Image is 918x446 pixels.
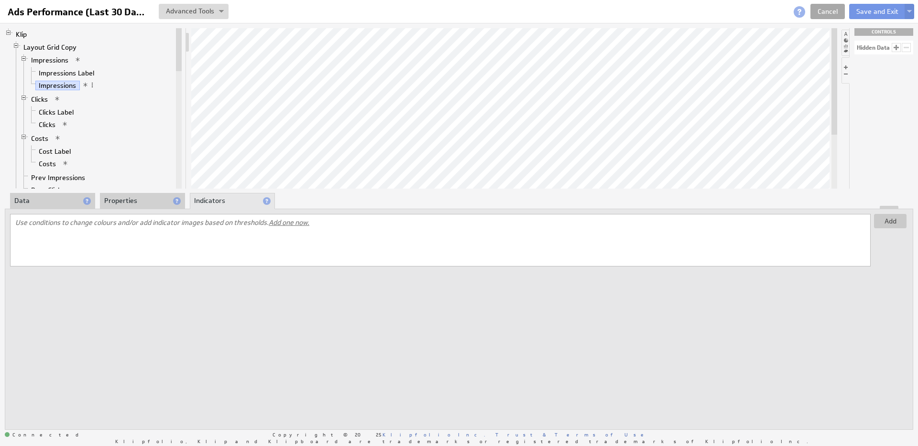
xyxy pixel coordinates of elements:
[849,4,906,19] button: Save and Exit
[15,218,269,227] span: Use conditions to change colours and/or add indicator images based on thresholds.
[75,56,81,63] span: View applied actions
[907,10,912,14] img: button-savedrop.png
[82,82,89,88] span: View applied actions
[810,4,845,19] a: Cancel
[35,147,75,156] a: Cost Label
[382,431,485,438] a: Klipfolio Inc.
[35,81,80,90] a: Impressions
[115,439,808,444] span: Klipfolio, Klip and Klipboard are trademarks or registered trademarks of Klipfolio Inc.
[28,173,89,182] a: Prev Impressions
[62,160,69,167] span: View applied actions
[10,193,95,209] li: Data
[190,193,275,209] li: Indicators
[55,135,61,141] span: View applied actions
[35,107,77,117] a: Clicks Label
[219,10,224,14] img: button-savedrop.png
[28,55,72,65] a: Impressions
[841,30,849,56] li: Hide or show the component palette
[12,30,31,39] a: Klip
[28,134,52,143] a: Costs
[854,28,913,36] div: CONTROLS
[89,82,96,88] span: More actions
[100,193,185,209] li: Properties
[269,218,309,227] span: Add one now.
[273,432,485,437] span: Copyright © 2025
[28,95,52,104] a: Clicks
[35,120,59,129] a: Clicks
[54,96,61,102] span: View applied actions
[5,432,84,438] span: Connected: ID: dpnc-22 Online: true
[35,159,60,169] a: Costs
[4,4,153,20] input: Ads Performance (Last 30 Days)
[874,214,907,228] button: Add
[28,185,68,195] a: Prev Clicks
[35,68,98,78] a: Impressions Label
[495,431,650,438] a: Trust & Terms of Use
[20,42,80,52] a: Layout Grid Copy
[857,45,890,51] div: Hidden Data
[841,57,850,84] li: Hide or show the component controls palette
[62,121,68,127] span: View applied actions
